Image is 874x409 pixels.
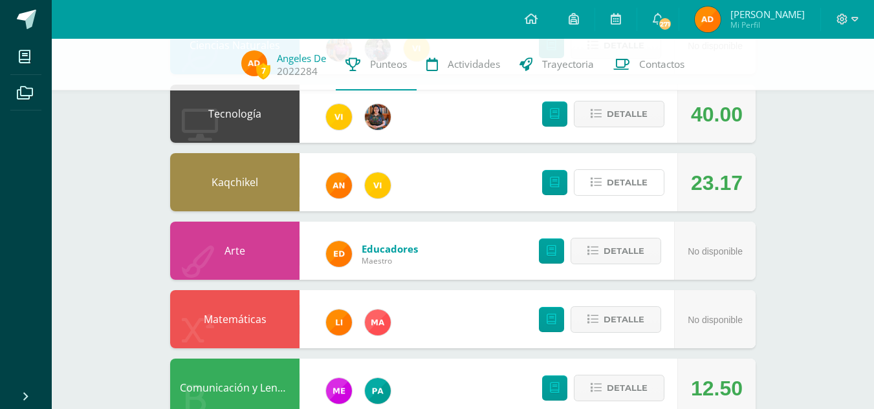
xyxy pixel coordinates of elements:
a: Actividades [417,39,510,90]
span: Trayectoria [542,58,594,71]
span: 7 [256,63,270,79]
a: Punteos [336,39,417,90]
span: Detalle [604,239,644,263]
div: 23.17 [691,154,743,212]
span: No disponible [688,315,743,325]
span: Maestro [362,255,418,266]
img: 498c526042e7dcf1c615ebb741a80315.png [326,378,352,404]
img: 777e29c093aa31b4e16d68b2ed8a8a42.png [365,309,391,335]
span: Mi Perfil [730,19,805,30]
span: Detalle [607,102,648,126]
a: Educadores [362,242,418,255]
button: Detalle [574,375,664,401]
button: Detalle [574,169,664,196]
img: 60a759e8b02ec95d430434cf0c0a55c7.png [365,104,391,130]
span: Detalle [607,171,648,194]
div: Arte [170,222,300,280]
img: 6e5d2a59b032968e530f96f4f3ce5ba6.png [695,6,721,32]
span: Detalle [607,376,648,400]
span: 271 [658,17,672,31]
div: Tecnología [170,85,300,143]
button: Detalle [574,101,664,127]
span: No disponible [688,246,743,257]
span: Contactos [639,58,684,71]
img: d78b0415a9069934bf99e685b082ed4f.png [326,309,352,335]
img: f428c1eda9873657749a26557ec094a8.png [365,173,391,198]
span: Punteos [370,58,407,71]
img: ed927125212876238b0630303cb5fd71.png [326,241,352,267]
a: Trayectoria [510,39,604,90]
span: Actividades [448,58,500,71]
a: 2022284 [277,65,318,78]
button: Detalle [571,306,661,333]
a: Angeles De [277,52,326,65]
div: Matemáticas [170,290,300,348]
div: Kaqchikel [170,153,300,211]
img: fc6731ddebfef4a76f049f6e852e62c4.png [326,173,352,198]
img: 53dbe22d98c82c2b31f74347440a2e81.png [365,378,391,404]
span: [PERSON_NAME] [730,8,805,21]
img: 6e5d2a59b032968e530f96f4f3ce5ba6.png [241,50,267,76]
img: f428c1eda9873657749a26557ec094a8.png [326,104,352,130]
a: Contactos [604,39,694,90]
div: 40.00 [691,85,743,143]
span: Detalle [604,308,644,331]
button: Detalle [571,238,661,264]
